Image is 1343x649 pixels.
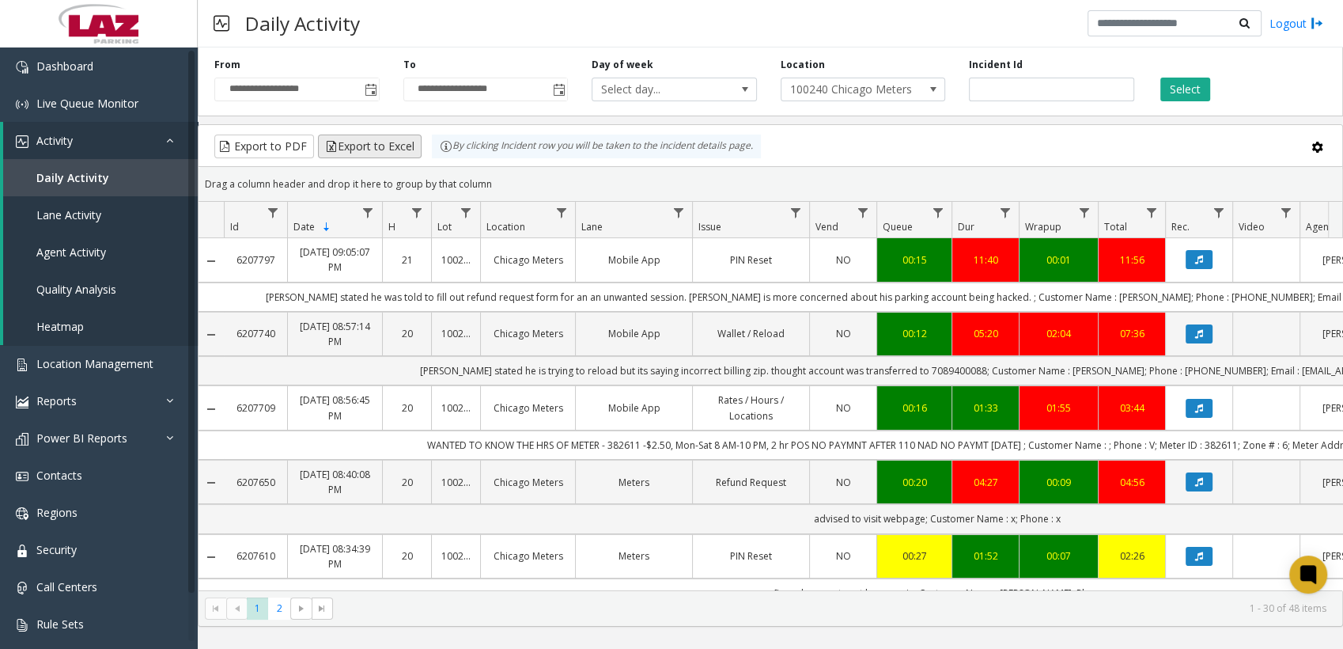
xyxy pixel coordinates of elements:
button: Select [1160,78,1210,101]
span: Contacts [36,468,82,483]
span: Live Queue Monitor [36,96,138,111]
span: Issue [698,220,721,233]
span: NO [836,549,851,563]
a: Activity [3,122,198,159]
a: Quality Analysis [3,271,198,308]
div: 00:12 [887,326,942,341]
a: 00:15 [887,252,942,268]
img: 'icon' [16,359,28,371]
label: To [403,58,416,72]
a: Total Filter Menu [1141,202,1162,223]
a: 00:20 [887,475,942,490]
span: NO [836,476,851,489]
a: Lane Activity [3,196,198,233]
a: 20 [392,548,422,564]
span: Security [36,542,77,557]
a: Chicago Meters [490,326,566,341]
a: Chicago Meters [490,400,566,416]
a: [DATE] 08:40:08 PM [297,467,373,497]
h3: Daily Activity [237,4,368,43]
img: 'icon' [16,545,28,557]
a: 00:09 [1029,475,1088,490]
button: Export to PDF [214,135,314,158]
a: 01:33 [962,400,1009,416]
a: Mobile App [585,252,683,268]
a: Queue Filter Menu [927,202,948,223]
a: Mobile App [585,400,683,416]
a: Rec. Filter Menu [1208,202,1229,223]
a: 100240 [441,475,471,490]
span: Lane Activity [36,207,101,222]
span: NO [836,327,851,340]
a: 21 [392,252,422,268]
span: Id [230,220,239,233]
a: 6207610 [233,548,278,564]
div: Data table [199,202,1342,590]
span: Location Management [36,356,153,371]
img: 'icon' [16,135,28,148]
img: logout [1311,15,1323,32]
a: 02:04 [1029,326,1088,341]
span: Page 1 [247,598,268,619]
a: Location Filter Menu [550,202,572,223]
span: Quality Analysis [36,282,116,297]
a: [DATE] 08:56:45 PM [297,393,373,423]
a: 100240 [441,252,471,268]
a: 100240 [441,548,471,564]
a: 00:27 [887,548,942,564]
a: Video Filter Menu [1275,202,1296,223]
a: Id Filter Menu [263,202,284,223]
span: Page 2 [268,598,289,619]
a: Meters [585,548,683,564]
a: 6207709 [233,400,278,416]
a: Rates / Hours / Locations [702,393,800,423]
a: 20 [392,475,422,490]
span: Total [1104,220,1127,233]
a: H Filter Menu [407,202,428,223]
span: Call Centers [36,579,97,594]
div: 00:01 [1029,252,1088,268]
a: NO [819,400,867,416]
a: 03:44 [1108,400,1156,416]
a: 00:16 [887,400,942,416]
span: Agent Activity [36,245,106,260]
span: Vend [815,220,838,233]
a: Collapse Details [199,551,224,564]
img: 'icon' [16,98,28,111]
a: 00:07 [1029,548,1088,564]
img: 'icon' [16,470,28,483]
span: Go to the next page [295,602,308,615]
a: 6207740 [233,326,278,341]
a: 20 [392,400,422,416]
div: 04:56 [1108,475,1156,490]
span: H [388,220,395,233]
span: Sortable [320,221,333,233]
a: Collapse Details [199,255,224,268]
label: From [214,58,240,72]
a: 01:55 [1029,400,1088,416]
a: Vend Filter Menu [852,202,873,223]
a: Collapse Details [199,403,224,416]
a: 07:36 [1108,326,1156,341]
a: 11:56 [1108,252,1156,268]
span: Queue [883,220,913,233]
label: Incident Id [969,58,1023,72]
a: NO [819,252,867,268]
a: 6207650 [233,475,278,490]
span: Lane [581,220,603,233]
span: 100240 Chicago Meters [781,78,912,101]
label: Day of week [592,58,653,72]
span: Dashboard [36,59,93,74]
a: Collapse Details [199,328,224,341]
img: pageIcon [214,4,229,43]
a: [DATE] 09:05:07 PM [297,245,373,275]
